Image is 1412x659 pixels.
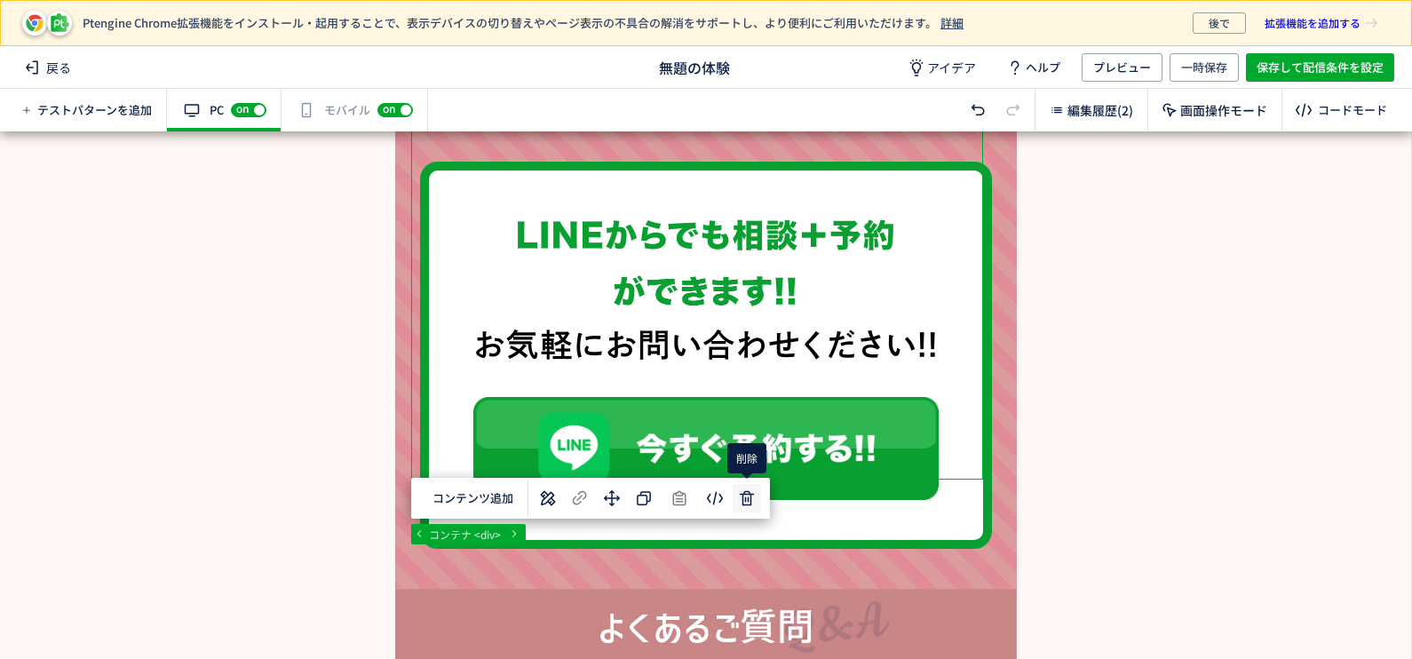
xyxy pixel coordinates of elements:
[37,102,152,119] span: テストパターンを追加
[1193,12,1246,34] button: 後で
[659,57,730,77] span: 無題の体験
[1180,101,1267,119] span: 画面操作モード
[18,53,78,82] span: 戻る
[1093,53,1151,82] span: プレビュー
[473,266,937,369] img: 今すぐ予約する!!
[1318,102,1387,119] div: コードモード
[473,351,939,365] a: 今すぐ予約する!!
[50,13,69,33] img: pt-icon-plugin.svg
[727,443,766,473] div: 削除
[83,16,1182,30] p: Ptengine Chrome拡張機能をインストール・起用することで、表示デバイスの切り替えやページ表示の不具合の解消をサポートし、より便利にご利用いただけます。
[476,88,935,228] img: LINEからでも相談＋予約ができます!!お気軽にお問い合わせください!!
[422,485,524,512] button: コンテンツ追加
[1170,53,1239,82] button: 一時保存
[425,527,504,542] span: コンテナ <div>
[1082,53,1162,82] button: プレビュー
[927,59,976,76] span: アイデア
[1026,53,1060,82] span: ヘルプ
[1246,53,1394,82] button: 保存して配信条件を設定
[1181,53,1227,82] span: 一時保存
[990,53,1075,82] a: ヘルプ
[395,457,1017,551] img: よくあるご質問
[1253,12,1390,34] a: 拡張機能を追加する
[25,13,44,33] img: pt-icon-chrome.svg
[940,14,964,31] a: 詳細
[1257,53,1384,82] span: 保存して配信条件を設定
[1265,12,1360,34] span: 拡張機能を追加する
[1209,12,1230,34] span: 後で
[1067,101,1133,119] span: 編集履歴(2)
[383,103,395,114] span: on
[236,103,249,114] span: on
